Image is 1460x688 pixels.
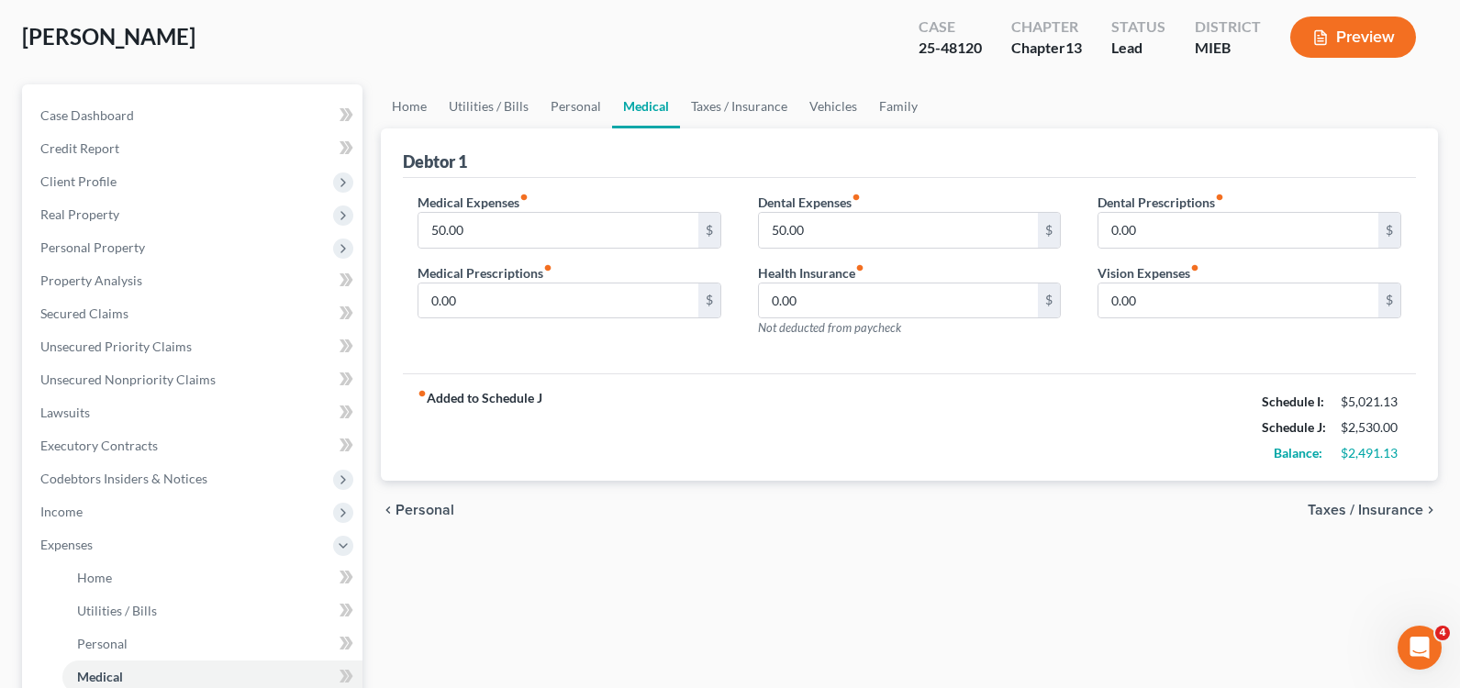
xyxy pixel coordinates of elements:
div: $5,021.13 [1341,393,1401,411]
span: Codebtors Insiders & Notices [40,471,207,486]
div: $2,491.13 [1341,444,1401,462]
a: Lawsuits [26,396,362,429]
span: Home [77,570,112,585]
i: fiber_manual_record [855,263,864,272]
span: Property Analysis [40,272,142,288]
span: Income [40,504,83,519]
input: -- [759,283,1039,318]
div: Chapter [1011,38,1082,59]
div: $ [1378,213,1400,248]
input: -- [759,213,1039,248]
div: Debtor 1 [403,150,467,172]
a: Vehicles [798,84,868,128]
div: $ [1038,283,1060,318]
span: Client Profile [40,173,117,189]
a: Case Dashboard [26,99,362,132]
a: Unsecured Nonpriority Claims [26,363,362,396]
i: fiber_manual_record [1215,193,1224,202]
label: Dental Expenses [758,193,861,212]
i: fiber_manual_record [543,263,552,272]
span: Unsecured Priority Claims [40,338,192,354]
strong: Schedule J: [1262,419,1326,435]
strong: Balance: [1274,445,1322,461]
a: Executory Contracts [26,429,362,462]
a: Personal [540,84,612,128]
a: Credit Report [26,132,362,165]
div: $ [1378,283,1400,318]
a: Home [381,84,438,128]
span: Expenses [40,537,93,552]
label: Health Insurance [758,263,864,283]
span: Lawsuits [40,405,90,420]
i: fiber_manual_record [852,193,861,202]
button: Preview [1290,17,1416,58]
span: Real Property [40,206,119,222]
label: Medical Expenses [418,193,529,212]
div: District [1195,17,1261,38]
div: $2,530.00 [1341,418,1401,437]
div: Case [919,17,982,38]
i: chevron_right [1423,503,1438,517]
a: Unsecured Priority Claims [26,330,362,363]
label: Medical Prescriptions [418,263,552,283]
strong: Added to Schedule J [418,389,542,466]
a: Home [62,561,362,594]
i: fiber_manual_record [1190,263,1199,272]
span: Case Dashboard [40,107,134,123]
span: 4 [1435,626,1450,640]
div: $ [698,213,720,248]
span: Credit Report [40,140,119,156]
input: -- [418,213,698,248]
div: $ [698,283,720,318]
span: Not deducted from paycheck [758,320,901,335]
a: Utilities / Bills [62,594,362,627]
i: fiber_manual_record [418,389,427,398]
i: chevron_left [381,503,396,517]
a: Taxes / Insurance [680,84,798,128]
a: Utilities / Bills [438,84,540,128]
span: Taxes / Insurance [1308,503,1423,517]
div: 25-48120 [919,38,982,59]
input: -- [418,283,698,318]
a: Family [868,84,929,128]
div: Status [1111,17,1165,38]
span: Secured Claims [40,305,128,321]
span: Unsecured Nonpriority Claims [40,372,216,387]
div: Lead [1111,38,1165,59]
span: Executory Contracts [40,438,158,453]
input: -- [1098,283,1378,318]
div: MIEB [1195,38,1261,59]
span: Utilities / Bills [77,603,157,618]
span: [PERSON_NAME] [22,23,195,50]
a: Secured Claims [26,297,362,330]
a: Property Analysis [26,264,362,297]
span: Medical [77,669,123,684]
label: Dental Prescriptions [1098,193,1224,212]
span: Personal [77,636,128,651]
button: Taxes / Insurance chevron_right [1308,503,1438,517]
span: 13 [1065,39,1082,56]
div: Chapter [1011,17,1082,38]
label: Vision Expenses [1098,263,1199,283]
div: $ [1038,213,1060,248]
strong: Schedule I: [1262,394,1324,409]
button: chevron_left Personal [381,503,454,517]
span: Personal Property [40,239,145,255]
span: Personal [396,503,454,517]
a: Medical [612,84,680,128]
a: Personal [62,627,362,660]
input: -- [1098,213,1378,248]
iframe: Intercom live chat [1398,626,1442,670]
i: fiber_manual_record [519,193,529,202]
